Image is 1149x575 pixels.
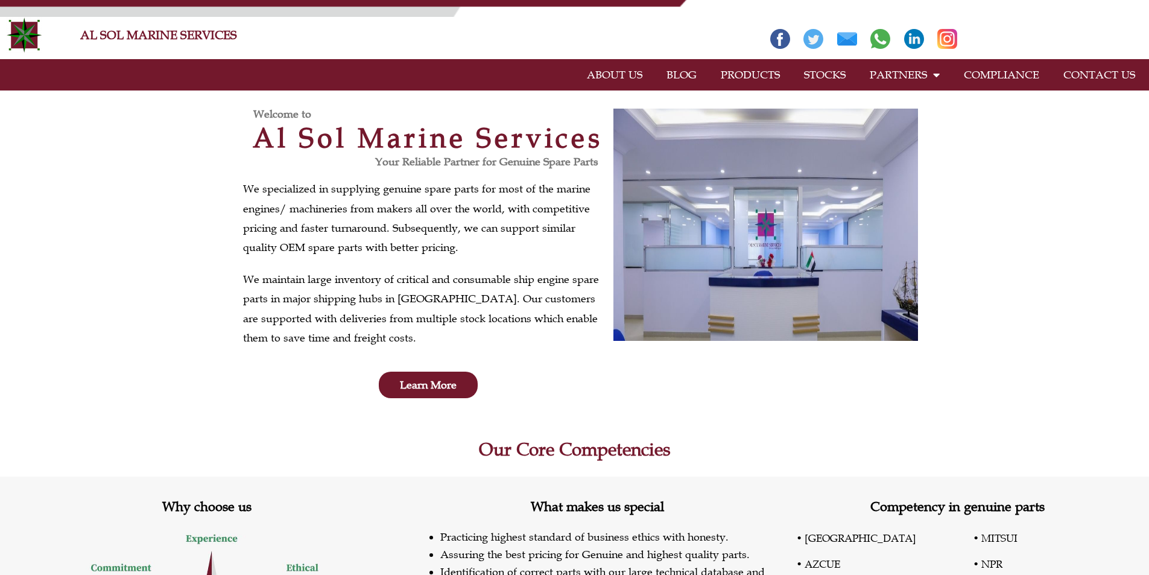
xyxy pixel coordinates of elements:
[709,61,792,89] a: PRODUCTS
[400,380,457,390] span: Learn More
[253,109,613,119] h3: Welcome to
[654,61,709,89] a: BLOG
[80,28,237,42] a: AL SOL MARINE SERVICES
[781,500,1135,513] h2: Competency in genuine parts
[379,372,478,398] a: Learn More
[575,61,654,89] a: ABOUT US
[237,440,913,459] h2: Our Core Competencies
[243,124,613,151] h2: Al Sol Marine Services
[243,179,607,258] p: We specialized in supplying genuine spare parts for most of the marine engines/ machineries from ...
[6,17,42,53] img: Alsolmarine-logo
[1051,61,1147,89] a: CONTACT US
[952,61,1051,89] a: COMPLIANCE
[792,61,858,89] a: STOCKS
[243,156,598,167] h3: Your Reliable Partner for Genuine Spare Parts
[440,529,781,546] li: Practicing highest standard of business ethics with honesty.
[243,270,607,348] p: We maintain large inventory of critical and consumable ship engine spare parts in major shipping ...
[440,546,781,564] li: Assuring the best pricing for Genuine and highest quality parts.
[413,500,781,513] h2: What makes us special
[858,61,952,89] a: PARTNERS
